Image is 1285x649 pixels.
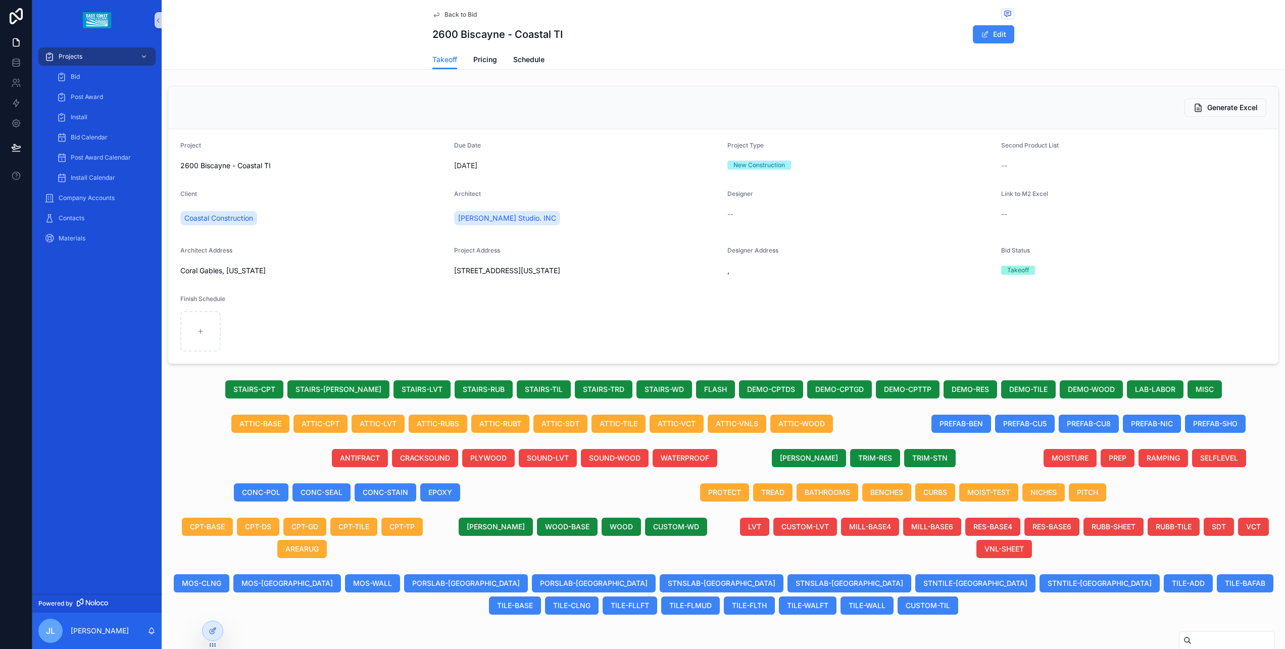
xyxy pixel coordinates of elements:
[923,487,947,497] span: CURBS
[915,574,1035,592] button: STNTILE-[GEOGRAPHIC_DATA]
[912,453,948,463] span: TRIM-STN
[645,384,684,394] span: STAIRS-WD
[748,522,761,532] span: LVT
[467,522,525,532] span: [PERSON_NAME]
[850,449,900,467] button: TRIM-RES
[51,88,156,106] a: Post Award
[1156,522,1192,532] span: RUBB-TILE
[781,522,829,532] span: CUSTOM-LVT
[1196,384,1214,394] span: MISC
[1217,574,1273,592] button: TILE-BAFAB
[233,384,275,394] span: STAIRS-CPT
[1238,518,1269,536] button: VCT
[1148,518,1200,536] button: RUBB-TILE
[727,209,733,219] span: --
[454,141,481,149] span: Due Date
[1001,209,1007,219] span: --
[973,522,1012,532] span: RES-BASE4
[1192,449,1246,467] button: SELFLEVEL
[46,625,55,637] span: JL
[237,518,279,536] button: CPT-DS
[420,483,460,502] button: EPOXY
[180,246,232,254] span: Architect Address
[417,419,459,429] span: ATTIC-RUBS
[858,453,892,463] span: TRIM-RES
[1001,190,1048,197] span: Link to M2 Excel
[389,522,415,532] span: CPT-TP
[1048,578,1152,588] span: STNTILE-[GEOGRAPHIC_DATA]
[180,141,201,149] span: Project
[231,415,289,433] button: ATTIC-BASE
[1207,103,1258,113] span: Generate Excel
[940,419,983,429] span: PREFAB-BEN
[653,449,717,467] button: WATERPROOF
[458,213,556,223] span: [PERSON_NAME] Studio. INC
[1022,483,1065,502] button: NICHES
[753,483,793,502] button: TREAD
[770,415,833,433] button: ATTIC-WOOD
[589,453,640,463] span: SOUND-WOOD
[1212,522,1226,532] span: SDT
[1001,380,1056,398] button: DEMO-TILE
[38,229,156,247] a: Materials
[462,449,515,467] button: PLYWOOD
[545,596,599,615] button: TILE-CLNG
[277,540,327,558] button: AREARUG
[772,449,846,467] button: [PERSON_NAME]
[650,415,704,433] button: ATTIC-VCT
[295,384,381,394] span: STAIRS-[PERSON_NAME]
[32,40,162,261] div: scrollable content
[1067,419,1111,429] span: PREFAB-CU8
[293,415,348,433] button: ATTIC-CPT
[1204,518,1234,536] button: SDT
[432,11,477,19] a: Back to Bid
[1188,380,1222,398] button: MISC
[727,141,764,149] span: Project Type
[787,574,911,592] button: STNSLAB-[GEOGRAPHIC_DATA]
[645,518,707,536] button: CUSTOM-WD
[1200,453,1238,463] span: SELFLEVEL
[911,522,953,532] span: MILL-BASE6
[611,601,649,611] span: TILE-FLLFT
[797,483,858,502] button: BATHROOMS
[225,380,283,398] button: STAIRS-CPT
[233,574,341,592] button: MOS-[GEOGRAPHIC_DATA]
[190,522,225,532] span: CPT-BASE
[454,246,500,254] span: Project Address
[463,384,505,394] span: STAIRS-RUB
[234,483,288,502] button: CONC-POL
[976,540,1032,558] button: VNL-SHEET
[700,483,749,502] button: PROTECT
[241,578,333,588] span: MOS-[GEOGRAPHIC_DATA]
[513,55,545,65] span: Schedule
[239,419,281,429] span: ATTIC-BASE
[1030,487,1057,497] span: NICHES
[330,518,377,536] button: CPT-TILE
[1040,574,1160,592] button: STNTILE-[GEOGRAPHIC_DATA]
[1131,419,1173,429] span: PREFAB-NIC
[1052,453,1089,463] span: MOISTURE
[727,246,778,254] span: Designer Address
[540,578,648,588] span: PORSLAB-[GEOGRAPHIC_DATA]
[1184,98,1266,117] button: Generate Excel
[527,453,569,463] span: SOUND-LVT
[1193,419,1238,429] span: PREFAB-SHO
[727,190,753,197] span: Designer
[779,596,836,615] button: TILE-WALFT
[51,148,156,167] a: Post Award Calendar
[747,384,795,394] span: DEMO-CPTDS
[393,380,451,398] button: STAIRS-LVT
[1092,522,1135,532] span: RUBB-SHEET
[1185,415,1246,433] button: PREFAB-SHO
[740,518,769,536] button: LVT
[381,518,423,536] button: CPT-TP
[428,487,452,497] span: EPOXY
[724,596,775,615] button: TILE-FLTH
[283,518,326,536] button: CPT-GD
[915,483,955,502] button: CURBS
[71,626,129,636] p: [PERSON_NAME]
[182,518,233,536] button: CPT-BASE
[412,578,520,588] span: PORSLAB-[GEOGRAPHIC_DATA]
[1001,161,1007,171] span: --
[71,174,115,182] span: Install Calendar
